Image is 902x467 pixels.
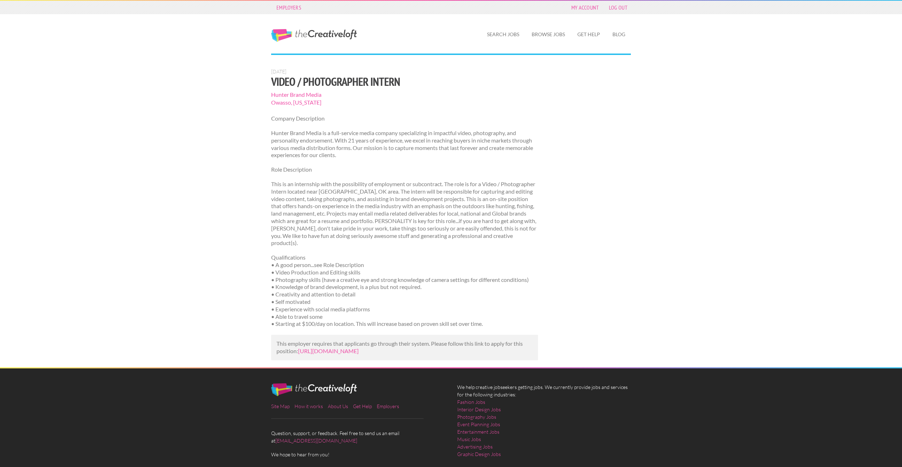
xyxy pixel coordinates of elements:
[271,91,538,99] span: Hunter Brand Media
[271,383,357,396] img: The Creative Loft
[457,406,501,413] a: Interior Design Jobs
[295,403,323,409] a: How it works
[457,450,501,458] a: Graphic Design Jobs
[568,2,603,12] a: My Account
[273,2,305,12] a: Employers
[271,75,538,88] h1: Video / Photographer Intern
[298,348,359,354] a: [URL][DOMAIN_NAME]
[457,435,481,443] a: Music Jobs
[271,166,538,173] p: Role Description
[607,26,631,43] a: Blog
[271,129,538,159] p: Hunter Brand Media is a full-service media company specializing in impactful video, photography, ...
[271,115,538,122] p: Company Description
[265,383,451,458] div: Question, support, or feedback. Feel free to send us an email at
[572,26,606,43] a: Get Help
[271,403,290,409] a: Site Map
[457,421,500,428] a: Event Planning Jobs
[271,68,286,74] span: [DATE]
[328,403,348,409] a: About Us
[481,26,525,43] a: Search Jobs
[271,254,538,328] p: Qualifications • A good person...see Role Description • Video Production and Editing skills • Pho...
[457,428,499,435] a: Entertainment Jobs
[377,403,399,409] a: Employers
[271,451,445,458] span: We hope to hear from you!
[353,403,372,409] a: Get Help
[526,26,571,43] a: Browse Jobs
[271,180,538,247] p: This is an internship with the possibility of employment or subcontract. The role is for a Video ...
[457,413,496,421] a: Photography Jobs
[605,2,631,12] a: Log Out
[276,340,533,355] p: This employer requires that applicants go through their system. Please follow this link to apply ...
[457,398,485,406] a: Fashion Jobs
[275,438,357,444] a: [EMAIL_ADDRESS][DOMAIN_NAME]
[271,29,357,42] a: The Creative Loft
[271,99,538,106] span: Owasso, [US_STATE]
[457,443,493,450] a: Advertising Jobs
[451,383,637,463] div: We help creative jobseekers getting jobs. We currently provide jobs and services for the followin...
